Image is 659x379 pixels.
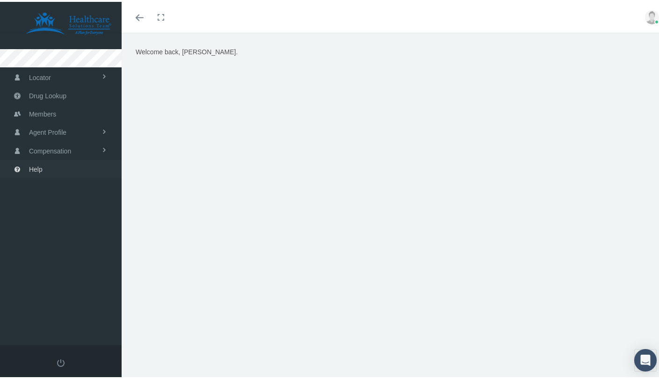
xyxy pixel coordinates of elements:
span: Locator [29,67,51,85]
img: user-placeholder.jpg [645,8,659,22]
span: Help [29,159,43,176]
div: Open Intercom Messenger [634,347,657,370]
span: Agent Profile [29,122,66,139]
span: Drug Lookup [29,85,66,103]
span: Compensation [29,140,71,158]
span: Members [29,103,56,121]
img: HEALTHCARE SOLUTIONS TEAM, LLC [12,10,124,34]
span: Welcome back, [PERSON_NAME]. [136,46,238,54]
